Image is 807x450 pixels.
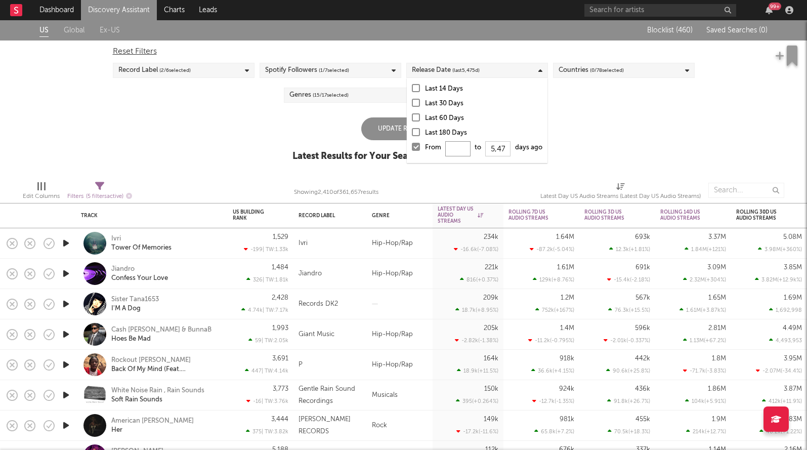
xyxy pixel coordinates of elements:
input: Fromto days ago [445,141,471,156]
div: 164k [484,355,498,362]
div: 442k [635,355,650,362]
div: -199 | TW: 1.33k [233,246,288,253]
div: Soft Rain Sounds [111,395,162,404]
div: 2,428 [272,295,288,301]
div: 395 ( +0.264 % ) [456,398,498,404]
div: 3.98M ( +360 % ) [758,246,802,253]
div: 90.6k ( +25.8 % ) [606,367,650,374]
div: 3,691 [272,355,288,362]
div: 693k [635,234,650,240]
div: 455k [635,416,650,423]
div: 1.2M [561,295,574,301]
div: Filters [67,190,132,203]
span: ( 1 / 7 selected) [319,64,349,76]
div: Release Date [412,64,480,76]
div: Edit Columns [23,178,60,207]
a: Jiandro [111,265,135,274]
div: Track [81,213,218,219]
div: [PERSON_NAME] RECORDS [299,414,362,438]
a: I'M A Dog [111,304,141,313]
div: Rockout [PERSON_NAME] [111,356,191,365]
div: Tower Of Memories [111,243,172,253]
div: Rock [367,411,433,441]
div: Giant Music [299,329,334,341]
input: Search... [708,183,784,198]
div: 3.87M [784,386,802,392]
a: Her [111,426,122,435]
div: Last 60 Days [425,112,542,125]
div: Latest Results for Your Search ' US: Fastest Growers ' [292,150,515,162]
div: 412k ( +11.9 % ) [762,398,802,404]
div: Ivri [111,234,121,243]
div: 1.84M ( +121 % ) [685,246,726,253]
div: 436k [635,386,650,392]
div: From to days ago [425,142,542,158]
div: Rolling 3D US Audio Streams [584,209,635,221]
div: Showing 2,410 of 361,657 results [294,178,378,207]
div: White Noise Rain , Rain Sounds [111,386,204,395]
a: Back Of My Mind (Feat. [PERSON_NAME] [111,365,220,374]
div: -12.7k ( -1.35 % ) [532,398,574,404]
div: Latest Day US Audio Streams (Latest Day US Audio Streams) [540,178,701,207]
div: Filters(5 filters active) [67,178,132,207]
a: Cash [PERSON_NAME] & BunnaB [111,325,211,335]
div: Records DK2 [299,298,338,310]
div: Countries [559,64,624,76]
div: Edit Columns [23,190,60,202]
div: 3,773 [273,386,288,392]
div: 3.82M ( +12.9k % ) [755,276,802,283]
div: -11.2k ( -0.795 % ) [528,337,574,344]
div: 221k [485,264,498,271]
div: 70.5k ( +18.3 % ) [608,428,650,435]
div: -16.6k ( -7.08 % ) [454,246,498,253]
div: 18.9k ( +11.5 % ) [457,367,498,374]
div: 65.8k ( +7.2 % ) [534,428,574,435]
a: Hoes Be Mad [111,335,151,344]
div: 3.95M [784,355,802,362]
div: 1,993 [272,325,288,332]
div: Hip-Hop/Rap [367,319,433,350]
div: Hip-Hop/Rap [367,350,433,380]
div: 205k [484,325,498,332]
input: Fromto days ago [485,141,511,156]
button: 99+ [766,6,773,14]
div: Last 30 Days [425,98,542,110]
span: ( 0 ) [759,27,768,34]
input: Search for artists [584,4,736,17]
div: 2.32M ( +304 % ) [683,276,726,283]
div: P [299,359,303,371]
div: 3.37M [708,234,726,240]
span: Saved Searches [706,27,768,34]
div: Update Results [361,117,446,140]
div: 691k [635,264,650,271]
div: 816 ( +0.37 % ) [460,276,498,283]
div: Latest Day US Audio Streams [438,206,483,224]
div: Jiandro [299,268,322,280]
div: Musicals [367,380,433,411]
div: 1.9M [712,416,726,423]
div: -71.7k ( -3.83 % ) [683,367,726,374]
div: 234k [484,234,498,240]
div: 3.85M [784,264,802,271]
a: Confess Your Love [111,274,168,283]
span: ( 0 / 78 selected) [590,64,624,76]
div: 918k [560,355,574,362]
div: 18.7k ( +8.95 % ) [455,307,498,313]
div: 1,484 [272,264,288,271]
div: 4.49M [783,325,802,332]
div: 5.08M [783,234,802,240]
div: 214k ( +12.7 % ) [686,428,726,435]
div: Hip-Hop/Rap [367,228,433,259]
div: 150k [484,386,498,392]
div: 3.83M [784,416,802,423]
div: 752k ( +167 % ) [535,307,574,313]
div: 91.8k ( +26.7 % ) [607,398,650,404]
div: Genre [372,213,422,219]
div: 149k [484,416,498,423]
div: 596k [635,325,650,332]
div: Showing 2,410 of 361,657 results [294,186,378,198]
div: 3,444 [271,416,288,423]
